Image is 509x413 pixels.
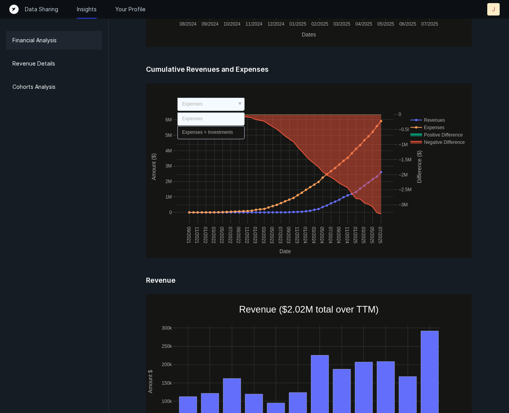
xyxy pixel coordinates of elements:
a: Revenue Details [6,54,102,73]
p: Financial Analysis [12,36,57,45]
p: Revenue Details [12,59,55,68]
h5: Revenue [146,276,472,294]
a: Your Profile [115,5,146,13]
a: Data Sharing [25,5,58,13]
p: J [492,5,495,13]
a: Financial Analysis [6,31,102,50]
a: Insights [77,5,97,13]
text: Expenses + Investments [182,130,233,135]
a: Cohorts Analysis [6,78,102,96]
text: Expenses [182,101,203,107]
text: Expenses [182,116,203,121]
p: Cohorts Analysis [12,82,56,92]
h5: Cumulative Revenues and Expenses [146,65,472,83]
button: J [487,3,500,16]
